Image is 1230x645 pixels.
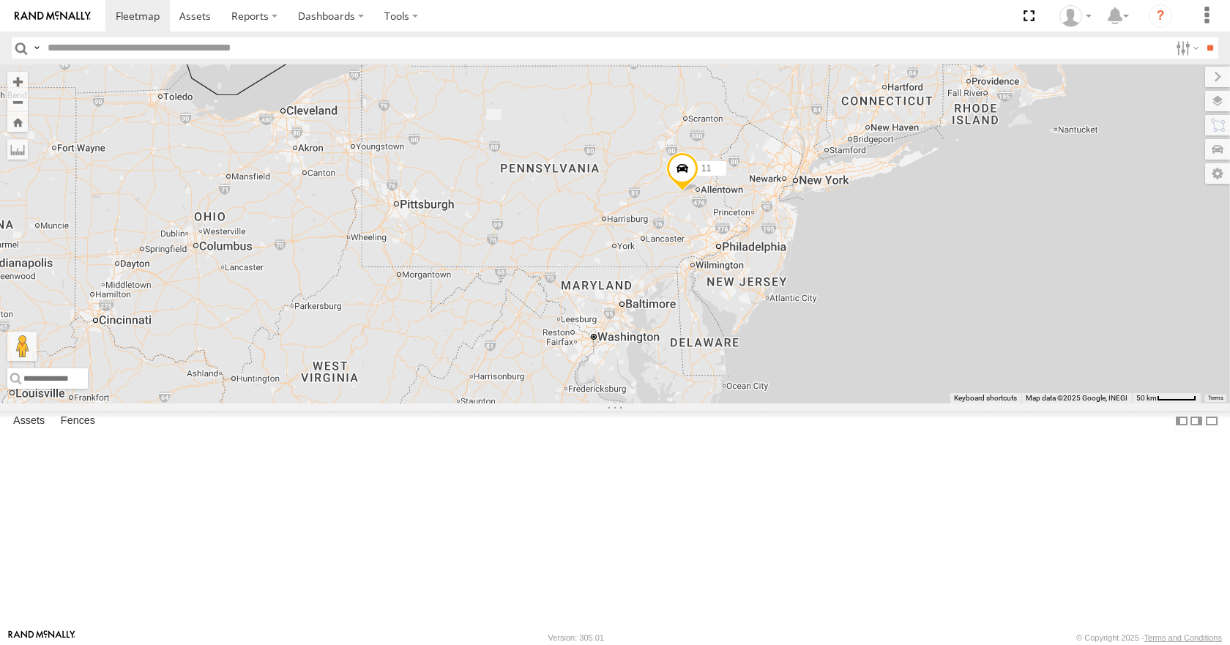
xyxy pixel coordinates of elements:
label: Assets [6,411,52,432]
a: Terms [1208,395,1223,400]
span: 50 km [1136,394,1157,402]
span: Map data ©2025 Google, INEGI [1026,394,1127,402]
a: Visit our Website [8,630,75,645]
button: Zoom Home [7,112,28,132]
label: Fences [53,411,102,432]
a: Terms and Conditions [1144,633,1222,642]
label: Search Query [31,37,42,59]
i: ? [1149,4,1172,28]
button: Zoom out [7,92,28,112]
button: Zoom in [7,72,28,92]
label: Search Filter Options [1170,37,1201,59]
button: Keyboard shortcuts [954,393,1017,403]
label: Map Settings [1205,163,1230,184]
div: Aaron Kuchrawy [1054,5,1097,27]
button: Map Scale: 50 km per 50 pixels [1132,393,1201,403]
div: Version: 305.01 [548,633,604,642]
div: © Copyright 2025 - [1076,633,1222,642]
label: Measure [7,139,28,160]
label: Hide Summary Table [1204,411,1219,432]
label: Dock Summary Table to the Left [1174,411,1189,432]
button: Drag Pegman onto the map to open Street View [7,332,37,361]
img: rand-logo.svg [15,11,91,21]
span: 11 [701,163,711,174]
label: Dock Summary Table to the Right [1189,411,1204,432]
